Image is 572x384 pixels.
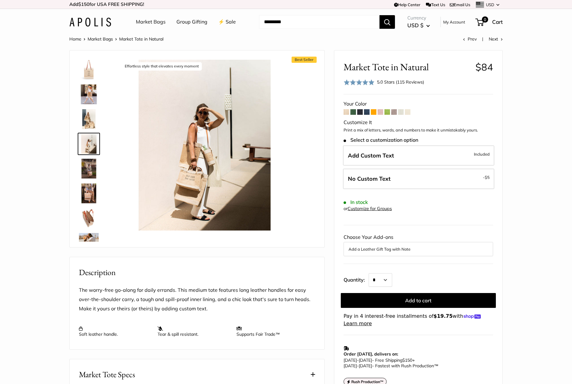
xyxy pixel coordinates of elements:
a: description_Water resistant inner liner. [78,207,100,229]
a: description_Effortless style that elevates every moment [78,133,100,155]
p: Tear & spill resistant. [158,326,230,337]
span: - [483,174,490,181]
img: Market Tote in Natural [79,183,99,203]
a: Home [69,36,81,42]
a: ⚡️ Sale [218,17,236,27]
span: $84 [475,61,493,73]
div: Choose Your Add-ons [344,233,493,256]
a: Next [489,36,503,42]
span: Best Seller [292,57,317,63]
a: Group Gifting [176,17,207,27]
span: USD $ [407,22,423,28]
a: 0 Cart [476,17,503,27]
span: USD [486,2,494,7]
a: Market Bags [136,17,166,27]
a: Help Center [394,2,420,7]
p: Soft leather handle. [79,326,151,337]
a: Prev [463,36,477,42]
span: 0 [482,16,488,23]
a: Market Tote in Natural [78,83,100,106]
a: Market Bags [88,36,113,42]
strong: Rush Production™ [351,379,384,384]
img: Market Tote in Natural [79,159,99,179]
button: Search [379,15,395,29]
span: [DATE] [344,357,357,363]
div: Your Color [344,99,493,109]
strong: Order [DATE], delivers on: [344,351,398,357]
h2: Description [79,266,315,278]
img: description_The Original Market bag in its 4 native styles [79,109,99,129]
div: Customize It [344,118,493,127]
button: Add a Leather Gift Tag with Note [349,245,488,253]
p: - Free Shipping + [344,357,490,369]
span: [DATE] [359,363,372,369]
a: Email Us [450,2,470,7]
button: Add to cart [341,293,496,308]
span: Market Tote in Natural [119,36,163,42]
span: $150 [78,1,89,7]
img: description_Effortless style that elevates every moment [79,134,99,154]
span: Included [474,150,490,158]
span: - [357,357,359,363]
span: [DATE] [359,357,372,363]
a: Market Tote in Natural [78,182,100,205]
a: Text Us [426,2,445,7]
a: Market Tote in Natural [78,157,100,180]
span: Currency [407,14,430,22]
div: 5.0 Stars (115 Reviews) [377,79,424,85]
span: In stock [344,199,368,205]
label: Quantity: [344,271,369,287]
span: [DATE] [344,363,357,369]
img: Market Tote in Natural [79,84,99,104]
label: Add Custom Text [343,145,494,166]
span: Market Tote Specs [79,369,135,381]
span: $150 [402,357,412,363]
button: USD $ [407,20,430,30]
span: Cart [492,19,503,25]
img: description_Effortless style that elevates every moment [119,60,290,231]
p: Print a mix of letters, words, and numbers to make it unmistakably yours. [344,127,493,133]
a: description_Make it yours with custom printed text. [78,58,100,81]
span: $5 [485,175,490,180]
a: Customize for Groups [348,206,392,211]
span: Add Custom Text [348,152,394,159]
a: description_The Original Market bag in its 4 native styles [78,108,100,130]
img: Apolis [69,18,111,27]
div: or [344,205,392,213]
a: My Account [443,18,465,26]
img: Market Tote in Natural [79,233,99,253]
nav: Breadcrumb [69,35,163,43]
div: Effortless style that elevates every moment [122,62,202,71]
span: Market Tote in Natural [344,61,471,73]
img: description_Make it yours with custom printed text. [79,60,99,80]
input: Search... [259,15,379,29]
p: Supports Fair Trade™ [236,326,309,337]
p: The worry-free go-along for daily errands. This medium tote features long leather handles for eas... [79,286,315,313]
img: description_Water resistant inner liner. [79,208,99,228]
a: Market Tote in Natural [78,232,100,254]
span: No Custom Text [348,175,391,182]
span: - Fastest with Rush Production™ [344,363,438,369]
span: Select a customization option [344,137,418,143]
label: Leave Blank [343,169,494,189]
span: - [357,363,359,369]
div: 5.0 Stars (115 Reviews) [344,78,424,87]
